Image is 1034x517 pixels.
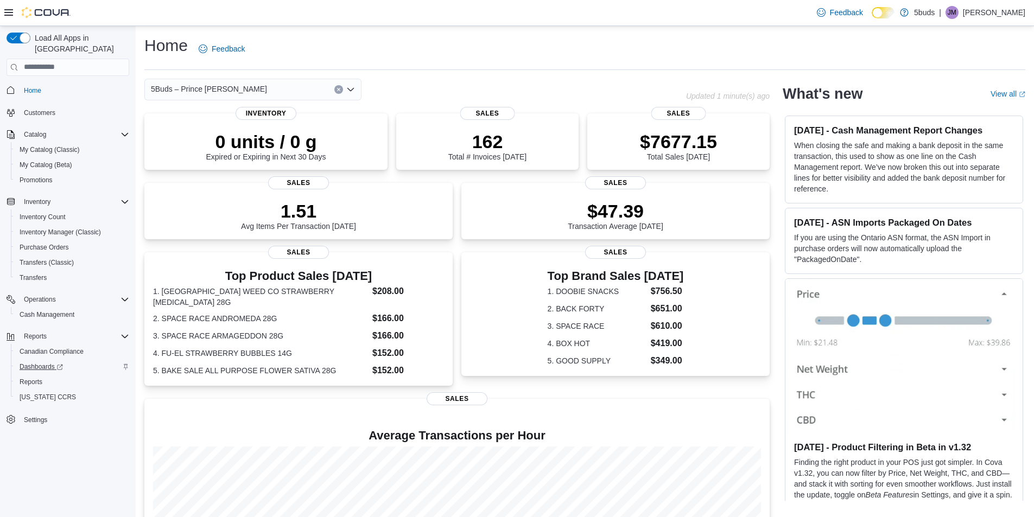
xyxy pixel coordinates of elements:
[15,174,129,187] span: Promotions
[20,393,76,401] span: [US_STATE] CCRS
[24,197,50,206] span: Inventory
[11,374,134,390] button: Reports
[24,86,41,95] span: Home
[20,293,60,306] button: Operations
[15,345,88,358] a: Canadian Compliance
[15,174,57,187] a: Promotions
[15,210,129,224] span: Inventory Count
[241,200,356,222] p: 1.51
[206,131,326,152] p: 0 units / 0 g
[2,292,134,307] button: Operations
[346,85,355,94] button: Open list of options
[153,348,368,359] dt: 4. FU-EL STRAWBERRY BUBBLES 14G
[2,194,134,209] button: Inventory
[651,302,684,315] dd: $651.00
[11,225,134,240] button: Inventory Manager (Classic)
[20,84,129,97] span: Home
[20,106,60,119] a: Customers
[651,337,684,350] dd: $419.00
[15,308,79,321] a: Cash Management
[651,320,684,333] dd: $610.00
[22,7,71,18] img: Cova
[20,347,84,356] span: Canadian Compliance
[15,143,129,156] span: My Catalog (Classic)
[268,246,329,259] span: Sales
[212,43,245,54] span: Feedback
[24,416,47,424] span: Settings
[914,6,935,19] p: 5buds
[20,413,52,426] a: Settings
[11,240,134,255] button: Purchase Orders
[11,173,134,188] button: Promotions
[153,313,368,324] dt: 2. SPACE RACE ANDROMEDA 28G
[15,375,47,388] a: Reports
[548,321,646,331] dt: 3. SPACE RACE
[866,490,914,499] em: Beta Features
[794,442,1014,452] h3: [DATE] - Product Filtering in Beta in v1.32
[15,241,129,254] span: Purchase Orders
[24,108,55,117] span: Customers
[948,6,956,19] span: JM
[20,161,72,169] span: My Catalog (Beta)
[7,78,129,456] nav: Complex example
[15,226,105,239] a: Inventory Manager (Classic)
[813,2,867,23] a: Feedback
[24,295,56,304] span: Operations
[194,38,249,60] a: Feedback
[334,85,343,94] button: Clear input
[946,6,959,19] div: Jeff Markling
[651,285,684,298] dd: $756.50
[963,6,1025,19] p: [PERSON_NAME]
[20,128,129,141] span: Catalog
[11,307,134,322] button: Cash Management
[15,210,70,224] a: Inventory Count
[372,329,444,342] dd: $166.00
[15,391,80,404] a: [US_STATE] CCRS
[153,286,368,308] dt: 1. [GEOGRAPHIC_DATA] WEED CO STRAWBERRY [MEDICAL_DATA] 28G
[1019,91,1025,98] svg: External link
[20,243,69,252] span: Purchase Orders
[11,157,134,173] button: My Catalog (Beta)
[2,411,134,427] button: Settings
[2,127,134,142] button: Catalog
[20,228,101,237] span: Inventory Manager (Classic)
[568,200,663,231] div: Transaction Average [DATE]
[20,145,80,154] span: My Catalog (Classic)
[15,158,77,171] a: My Catalog (Beta)
[20,84,46,97] a: Home
[20,330,129,343] span: Reports
[151,82,267,95] span: 5Buds – Prince [PERSON_NAME]
[20,330,51,343] button: Reports
[20,106,129,119] span: Customers
[15,360,129,373] span: Dashboards
[20,273,47,282] span: Transfers
[794,457,1014,511] p: Finding the right product in your POS just got simpler. In Cova v1.32, you can now filter by Pric...
[794,232,1014,265] p: If you are using the Ontario ASN format, the ASN Import in purchase orders will now automatically...
[830,7,863,18] span: Feedback
[153,365,368,376] dt: 5. BAKE SALE ALL PURPOSE FLOWER SATIVA 28G
[20,195,129,208] span: Inventory
[448,131,526,152] p: 162
[241,200,356,231] div: Avg Items Per Transaction [DATE]
[794,125,1014,136] h3: [DATE] - Cash Management Report Changes
[206,131,326,161] div: Expired or Expiring in Next 30 Days
[794,140,1014,194] p: When closing the safe and making a bank deposit in the same transaction, this used to show as one...
[548,355,646,366] dt: 5. GOOD SUPPLY
[991,90,1025,98] a: View allExternal link
[153,330,368,341] dt: 3. SPACE RACE ARMAGEDDON 28G
[24,332,47,341] span: Reports
[2,329,134,344] button: Reports
[15,308,129,321] span: Cash Management
[15,271,51,284] a: Transfers
[20,213,66,221] span: Inventory Count
[15,375,129,388] span: Reports
[20,310,74,319] span: Cash Management
[11,390,134,405] button: [US_STATE] CCRS
[15,143,84,156] a: My Catalog (Classic)
[686,92,770,100] p: Updated 1 minute(s) ago
[15,158,129,171] span: My Catalog (Beta)
[15,271,129,284] span: Transfers
[2,82,134,98] button: Home
[783,85,862,103] h2: What's new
